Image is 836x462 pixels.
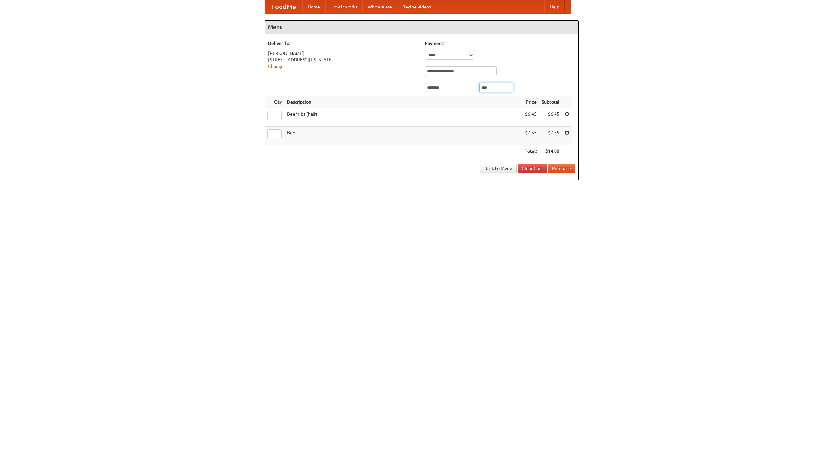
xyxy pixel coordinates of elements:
[265,96,284,108] th: Qty
[265,0,302,13] a: FoodMe
[265,21,578,34] h4: Menu
[397,0,436,13] a: Recipe videos
[284,96,522,108] th: Description
[425,40,575,47] h5: Payment:
[539,145,562,157] th: $14.00
[362,0,397,13] a: Who we are
[518,164,547,173] a: Clear Cart
[522,145,539,157] th: Total:
[522,96,539,108] th: Price
[548,164,575,173] button: Purchase
[480,164,517,173] a: Back to Menu
[268,50,418,56] div: [PERSON_NAME]
[539,108,562,127] td: $6.45
[544,0,565,13] a: Help
[284,108,522,127] td: Beef ribs (half)
[268,56,418,63] div: [STREET_ADDRESS][US_STATE]
[522,108,539,127] td: $6.45
[268,64,284,69] a: Change
[325,0,362,13] a: How it works
[284,127,522,145] td: Beer
[522,127,539,145] td: $7.55
[302,0,325,13] a: Home
[268,40,418,47] h5: Deliver To:
[539,96,562,108] th: Subtotal
[539,127,562,145] td: $7.55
